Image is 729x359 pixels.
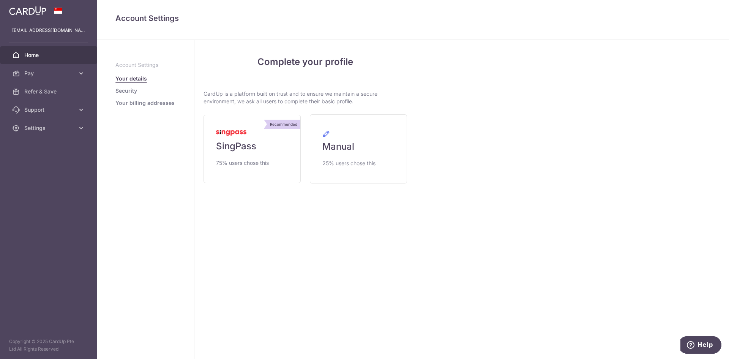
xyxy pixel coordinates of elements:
a: Recommended SingPass 75% users chose this [204,115,301,183]
span: 75% users chose this [216,158,269,168]
img: CardUp [9,6,46,15]
p: Account Settings [115,61,176,69]
img: MyInfoLogo [216,130,246,136]
span: Refer & Save [24,88,74,95]
span: Manual [322,141,354,153]
a: Your details [115,75,147,82]
iframe: Opens a widget where you can find more information [680,336,721,355]
span: SingPass [216,140,256,152]
div: Recommended [267,120,300,129]
span: Help [17,5,33,12]
a: Your billing addresses [115,99,175,107]
p: CardUp is a platform built on trust and to ensure we maintain a secure environment, we ask all us... [204,90,407,105]
a: Security [115,87,137,95]
h4: Account Settings [115,12,711,24]
span: Home [24,51,74,59]
span: Pay [24,70,74,77]
p: [EMAIL_ADDRESS][DOMAIN_NAME] [12,27,85,34]
span: 25% users chose this [322,159,376,168]
span: Support [24,106,74,114]
h4: Complete your profile [204,55,407,69]
a: Manual 25% users chose this [310,114,407,183]
span: Settings [24,124,74,132]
